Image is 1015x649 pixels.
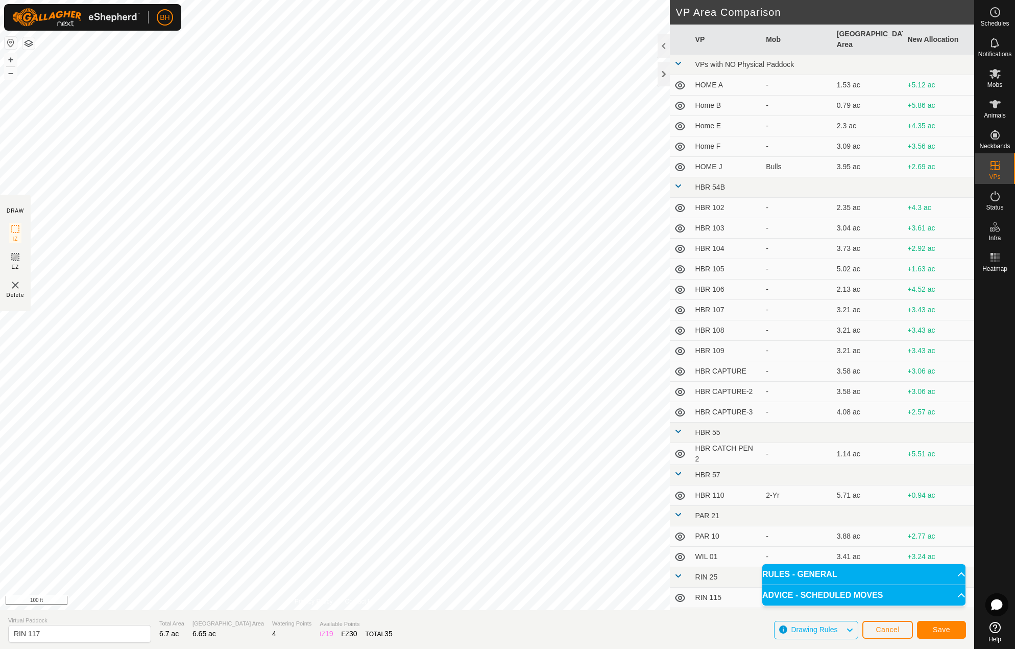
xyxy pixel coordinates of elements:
[833,218,904,239] td: 3.04 ac
[833,320,904,341] td: 3.21 ac
[978,51,1011,57] span: Notifications
[691,218,762,239] td: HBR 103
[986,204,1003,211] span: Status
[691,588,762,608] td: RIN 115
[903,361,974,382] td: +3.06 ac
[766,305,829,315] div: -
[325,630,333,638] span: 19
[766,161,829,172] div: Bulls
[9,279,21,291] img: VP
[766,223,829,234] div: -
[766,284,829,295] div: -
[272,619,311,628] span: Watering Points
[5,54,17,66] button: +
[833,239,904,259] td: 3.73 ac
[676,6,974,18] h2: VP Area Comparison
[833,382,904,402] td: 3.58 ac
[691,443,762,465] td: HBR CATCH PEN 2
[833,25,904,55] th: [GEOGRAPHIC_DATA] Area
[766,490,829,501] div: 2-Yr
[762,570,837,578] span: RULES - GENERAL
[766,449,829,459] div: -
[691,157,762,177] td: HOME J
[903,116,974,136] td: +4.35 ac
[691,402,762,423] td: HBR CAPTURE-3
[695,471,720,479] span: HBR 57
[833,443,904,465] td: 1.14 ac
[903,198,974,218] td: +4.3 ac
[984,112,1006,119] span: Animals
[691,382,762,402] td: HBR CAPTURE-2
[384,630,393,638] span: 35
[833,198,904,218] td: 2.35 ac
[903,75,974,96] td: +5.12 ac
[903,547,974,567] td: +3.24 ac
[691,485,762,506] td: HBR 110
[22,37,35,50] button: Map Layers
[762,585,965,606] p-accordion-header: ADVICE - SCHEDULED MOVES
[691,526,762,547] td: PAR 10
[272,630,276,638] span: 4
[903,526,974,547] td: +2.77 ac
[691,361,762,382] td: HBR CAPTURE
[903,259,974,280] td: +1.63 ac
[766,386,829,397] div: -
[762,25,833,55] th: Mob
[13,235,18,243] span: IZ
[975,618,1015,646] a: Help
[5,67,17,79] button: –
[766,243,829,254] div: -
[979,143,1010,149] span: Neckbands
[160,12,170,23] span: BH
[766,100,829,111] div: -
[695,60,794,68] span: VPs with NO Physical Paddock
[691,239,762,259] td: HBR 104
[989,174,1000,180] span: VPs
[833,116,904,136] td: 2.3 ac
[903,320,974,341] td: +3.43 ac
[903,341,974,361] td: +3.43 ac
[7,207,24,215] div: DRAW
[766,325,829,336] div: -
[982,266,1007,272] span: Heatmap
[988,235,1001,241] span: Infra
[876,625,900,634] span: Cancel
[366,629,393,639] div: TOTAL
[12,8,140,27] img: Gallagher Logo
[691,300,762,320] td: HBR 107
[833,300,904,320] td: 3.21 ac
[833,136,904,157] td: 3.09 ac
[862,621,913,639] button: Cancel
[762,564,965,585] p-accordion-header: RULES - GENERAL
[766,407,829,418] div: -
[833,280,904,300] td: 2.13 ac
[903,443,974,465] td: +5.51 ac
[988,636,1001,642] span: Help
[766,366,829,377] div: -
[192,619,264,628] span: [GEOGRAPHIC_DATA] Area
[766,80,829,90] div: -
[833,75,904,96] td: 1.53 ac
[987,82,1002,88] span: Mobs
[766,141,829,152] div: -
[766,531,829,542] div: -
[12,263,19,271] span: EZ
[766,345,829,356] div: -
[5,37,17,49] button: Reset Map
[695,183,725,191] span: HBR 54B
[766,264,829,274] div: -
[833,402,904,423] td: 4.08 ac
[903,25,974,55] th: New Allocation
[159,619,184,628] span: Total Area
[766,551,829,562] div: -
[980,20,1009,27] span: Schedules
[933,625,950,634] span: Save
[691,341,762,361] td: HBR 109
[691,547,762,567] td: WIL 01
[695,573,718,581] span: RIN 25
[903,96,974,116] td: +5.86 ac
[903,300,974,320] td: +3.43 ac
[903,280,974,300] td: +4.52 ac
[691,116,762,136] td: Home E
[766,121,829,131] div: -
